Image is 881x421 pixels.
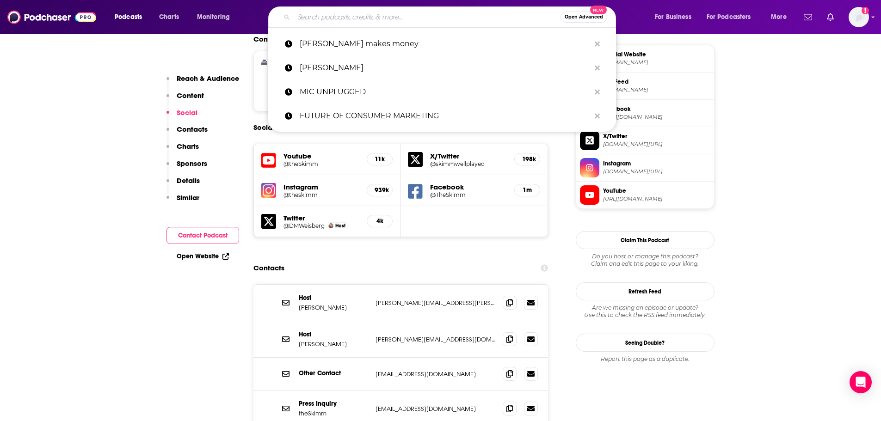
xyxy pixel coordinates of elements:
[576,334,715,352] a: Seeing Double?
[268,56,616,80] a: [PERSON_NAME]
[576,253,715,260] span: Do you host or manage this podcast?
[603,86,710,93] span: feeds.megaphone.fm
[565,15,603,19] span: Open Advanced
[177,142,199,151] p: Charts
[177,125,208,134] p: Contacts
[376,370,496,378] p: [EMAIL_ADDRESS][DOMAIN_NAME]
[166,108,197,125] button: Social
[197,11,230,24] span: Monitoring
[576,253,715,268] div: Claim and edit this page to your liking.
[430,160,507,167] a: @skimmwellplayed
[375,217,385,225] h5: 4k
[707,11,751,24] span: For Podcasters
[655,11,691,24] span: For Business
[166,91,204,108] button: Content
[603,78,710,86] span: RSS Feed
[253,119,277,136] h2: Socials
[764,10,798,24] button: open menu
[576,231,715,249] button: Claim This Podcast
[253,259,284,277] h2: Contacts
[603,159,710,168] span: Instagram
[177,108,197,117] p: Social
[603,187,710,195] span: YouTube
[283,160,360,167] a: @theSkimm
[300,56,590,80] p: travis chappell
[648,10,703,24] button: open menu
[800,9,816,25] a: Show notifications dropdown
[299,340,368,348] p: [PERSON_NAME]
[299,294,368,302] p: Host
[166,74,239,91] button: Reach & Audience
[283,222,325,229] a: @DMWeisberg
[299,369,368,377] p: Other Contact
[177,74,239,83] p: Reach & Audience
[177,193,199,202] p: Similar
[159,11,179,24] span: Charts
[603,132,710,140] span: X/Twitter
[580,49,710,68] a: Official Website[DOMAIN_NAME]
[430,152,507,160] h5: X/Twitter
[430,183,507,191] h5: Facebook
[603,114,710,121] span: https://www.facebook.com/TheSkimm
[335,223,345,229] span: Host
[261,183,276,198] img: iconImage
[701,10,764,24] button: open menu
[166,159,207,176] button: Sponsors
[177,91,204,100] p: Content
[191,10,242,24] button: open menu
[277,6,625,28] div: Search podcasts, credits, & more...
[375,155,385,163] h5: 11k
[522,186,532,194] h5: 1m
[576,355,715,363] div: Report this page as a duplicate.
[294,10,561,24] input: Search podcasts, credits, & more...
[166,142,199,159] button: Charts
[268,32,616,56] a: [PERSON_NAME] makes money
[603,141,710,148] span: twitter.com/skimmwellplayed
[430,191,507,198] a: @TheSkimm
[268,80,616,104] a: MIC UNPLUGGED
[376,405,496,413] p: [EMAIL_ADDRESS][DOMAIN_NAME]
[166,227,239,244] button: Contact Podcast
[177,176,200,185] p: Details
[580,131,710,150] a: X/Twitter[DOMAIN_NAME][URL]
[108,10,154,24] button: open menu
[849,7,869,27] span: Logged in as PTEPR25
[522,155,532,163] h5: 198k
[576,304,715,319] div: Are we missing an episode or update? Use this to check the RSS feed immediately.
[328,223,333,228] img: Danielle Weisberg
[153,10,185,24] a: Charts
[283,152,360,160] h5: Youtube
[299,409,368,417] p: theSkimm
[376,336,496,343] p: [PERSON_NAME][EMAIL_ADDRESS][DOMAIN_NAME]
[253,35,541,43] h2: Content
[376,299,496,307] p: [PERSON_NAME][EMAIL_ADDRESS][PERSON_NAME][DOMAIN_NAME]
[580,104,710,123] a: Facebook[URL][DOMAIN_NAME]
[283,183,360,191] h5: Instagram
[7,8,96,26] img: Podchaser - Follow, Share and Rate Podcasts
[115,11,142,24] span: Podcasts
[300,32,590,56] p: travis makes money
[300,80,590,104] p: MIC UNPLUGGED
[375,186,385,194] h5: 939k
[283,191,360,198] a: @theskimm
[299,400,368,408] p: Press Inquiry
[177,159,207,168] p: Sponsors
[603,168,710,175] span: instagram.com/theskimm
[603,195,710,202] span: https://www.youtube.com/@theSkimm
[300,104,590,128] p: FUTURE OF CONSUMER MARKETING
[862,7,869,14] svg: Add a profile image
[299,304,368,311] p: [PERSON_NAME]
[771,11,787,24] span: More
[849,7,869,27] button: Show profile menu
[580,185,710,205] a: YouTube[URL][DOMAIN_NAME]
[177,252,229,260] a: Open Website
[166,193,199,210] button: Similar
[590,6,607,14] span: New
[603,50,710,59] span: Official Website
